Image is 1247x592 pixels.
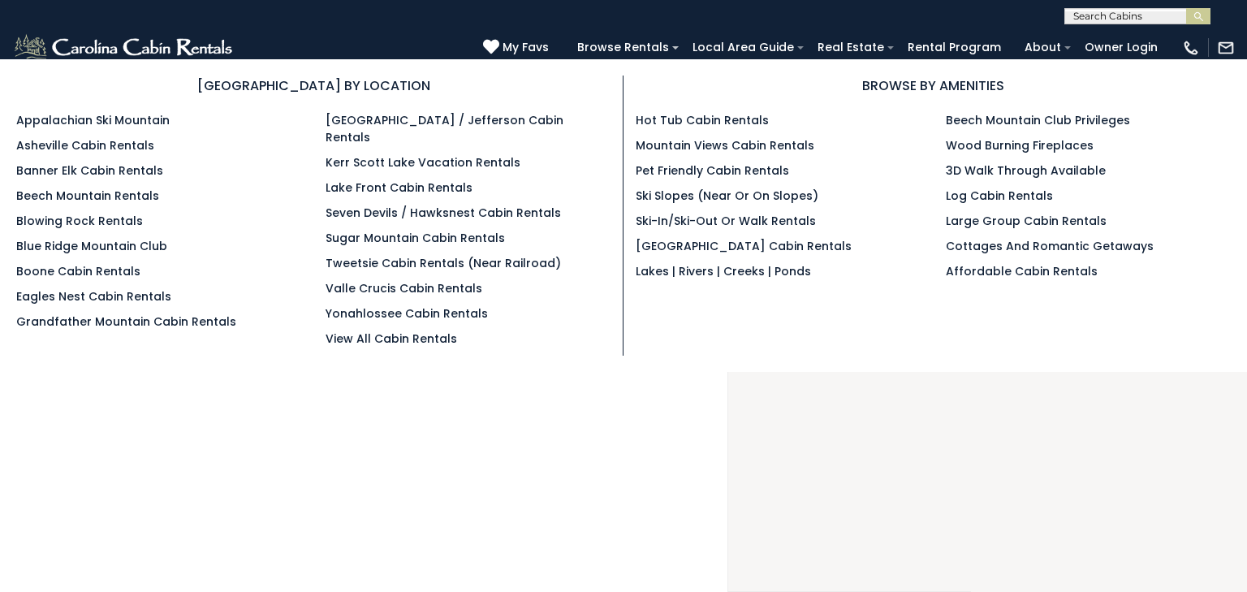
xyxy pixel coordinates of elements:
span: My Favs [503,39,549,56]
a: Large Group Cabin Rentals [946,213,1107,229]
a: Log Cabin Rentals [946,188,1053,204]
a: Sugar Mountain Cabin Rentals [326,230,505,246]
a: Blue Ridge Mountain Club [16,238,167,254]
a: Grandfather Mountain Cabin Rentals [16,313,236,330]
a: Blowing Rock Rentals [16,213,143,229]
a: Banner Elk Cabin Rentals [16,162,163,179]
img: mail-regular-white.png [1217,39,1235,57]
a: Pet Friendly Cabin Rentals [636,162,789,179]
a: Asheville Cabin Rentals [16,137,154,153]
a: Local Area Guide [684,35,802,60]
a: Boone Cabin Rentals [16,263,140,279]
h3: [GEOGRAPHIC_DATA] BY LOCATION [16,76,611,96]
a: Valle Crucis Cabin Rentals [326,280,482,296]
a: Lake Front Cabin Rentals [326,179,472,196]
a: Affordable Cabin Rentals [946,263,1098,279]
a: Cottages and Romantic Getaways [946,238,1154,254]
a: Rental Program [900,35,1009,60]
a: Seven Devils / Hawksnest Cabin Rentals [326,205,561,221]
a: Yonahlossee Cabin Rentals [326,305,488,322]
a: My Favs [483,39,553,57]
a: Appalachian Ski Mountain [16,112,170,128]
a: Lakes | Rivers | Creeks | Ponds [636,263,811,279]
a: Beech Mountain Club Privileges [946,112,1130,128]
a: Wood Burning Fireplaces [946,137,1094,153]
a: Beech Mountain Rentals [16,188,159,204]
a: Mountain Views Cabin Rentals [636,137,814,153]
a: Ski-in/Ski-Out or Walk Rentals [636,213,816,229]
a: 3D Walk Through Available [946,162,1106,179]
a: Eagles Nest Cabin Rentals [16,288,171,305]
a: [GEOGRAPHIC_DATA] Cabin Rentals [636,238,852,254]
a: Owner Login [1077,35,1166,60]
h3: BROWSE BY AMENITIES [636,76,1231,96]
a: Tweetsie Cabin Rentals (Near Railroad) [326,255,561,271]
a: About [1016,35,1069,60]
a: Ski Slopes (Near or On Slopes) [636,188,818,204]
img: phone-regular-white.png [1182,39,1200,57]
a: View All Cabin Rentals [326,331,457,347]
a: Hot Tub Cabin Rentals [636,112,769,128]
a: Browse Rentals [569,35,677,60]
a: [GEOGRAPHIC_DATA] / Jefferson Cabin Rentals [326,112,563,145]
a: Kerr Scott Lake Vacation Rentals [326,154,520,171]
a: Real Estate [809,35,892,60]
img: White-1-2.png [12,32,237,64]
